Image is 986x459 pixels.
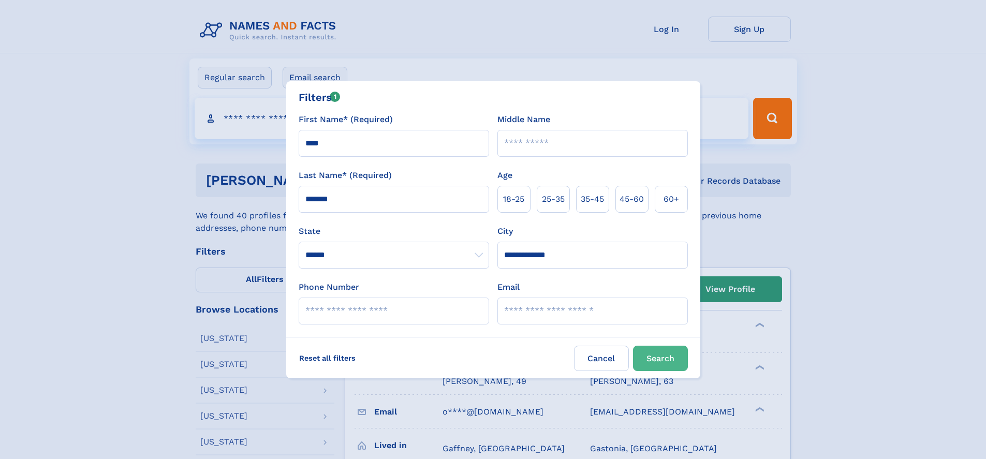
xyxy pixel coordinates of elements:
span: 25‑35 [542,193,565,205]
label: City [497,225,513,238]
label: State [299,225,489,238]
label: Email [497,281,520,293]
label: First Name* (Required) [299,113,393,126]
label: Middle Name [497,113,550,126]
label: Reset all filters [292,346,362,371]
label: Phone Number [299,281,359,293]
span: 45‑60 [620,193,644,205]
label: Last Name* (Required) [299,169,392,182]
button: Search [633,346,688,371]
label: Cancel [574,346,629,371]
span: 18‑25 [503,193,524,205]
span: 60+ [664,193,679,205]
label: Age [497,169,512,182]
div: Filters [299,90,341,105]
span: 35‑45 [581,193,604,205]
